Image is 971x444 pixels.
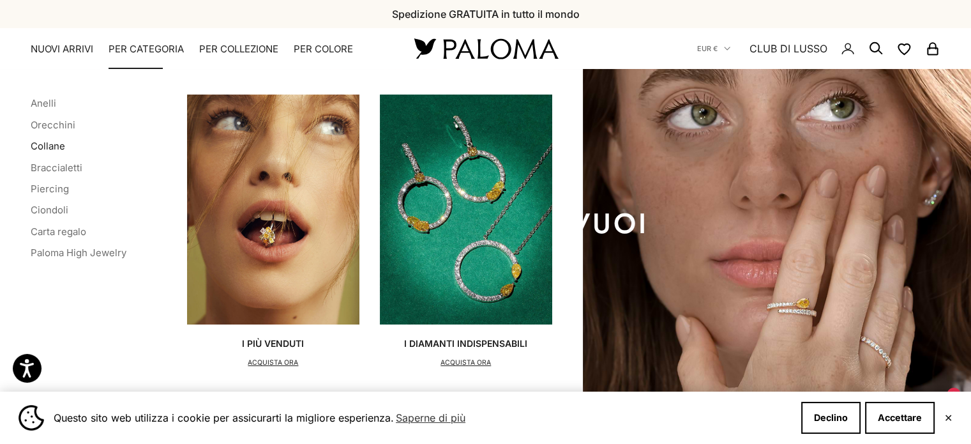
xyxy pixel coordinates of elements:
a: Piercing [31,183,69,195]
a: Collane [31,140,65,152]
button: Accettare [865,402,935,434]
font: ACQUISTA ORA [248,358,298,367]
font: ✕ [944,411,952,424]
font: EUR € [697,44,718,53]
button: Vicino [944,414,952,422]
font: NUOVI ARRIVI [31,43,93,55]
font: Per collezione [199,43,278,55]
a: Paloma High Jewelry [31,247,126,259]
button: Declino [801,402,861,434]
font: Spedizione GRATUITA in tutto il mondo [392,8,580,20]
summary: Per colore [294,43,353,56]
font: Declino [814,412,848,423]
nav: Navigazione secondaria [697,28,940,69]
a: Saperne di più [394,408,467,427]
font: CLUB DI LUSSO [749,42,827,55]
summary: Per categoria [109,43,184,56]
font: I diamanti indispensabili [404,338,527,349]
button: EUR € [697,43,730,54]
summary: Per collezione [199,43,278,56]
font: ACQUISTA ORA [440,358,491,367]
a: I più vendutiACQUISTA ORA [187,95,359,369]
a: CLUB DI LUSSO [749,40,827,57]
a: I diamanti indispensabiliACQUISTA ORA [380,95,552,369]
a: Anelli [31,97,56,109]
font: Per colore [294,43,353,55]
a: Carta regalo [31,226,86,238]
nav: Navigazione principale [31,43,384,56]
font: I più venduti [242,338,304,349]
a: Ciondoli [31,204,68,216]
a: Braccialetti [31,162,82,174]
img: Banner dei cookie [19,405,44,431]
font: Questo sito web utilizza i cookie per assicurarti la migliore esperienza. [54,411,394,424]
font: Saperne di più [396,411,465,424]
a: Orecchini [31,119,75,131]
font: Accettare [878,412,922,423]
a: NUOVI ARRIVI [31,43,93,56]
font: Per categoria [109,43,184,55]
